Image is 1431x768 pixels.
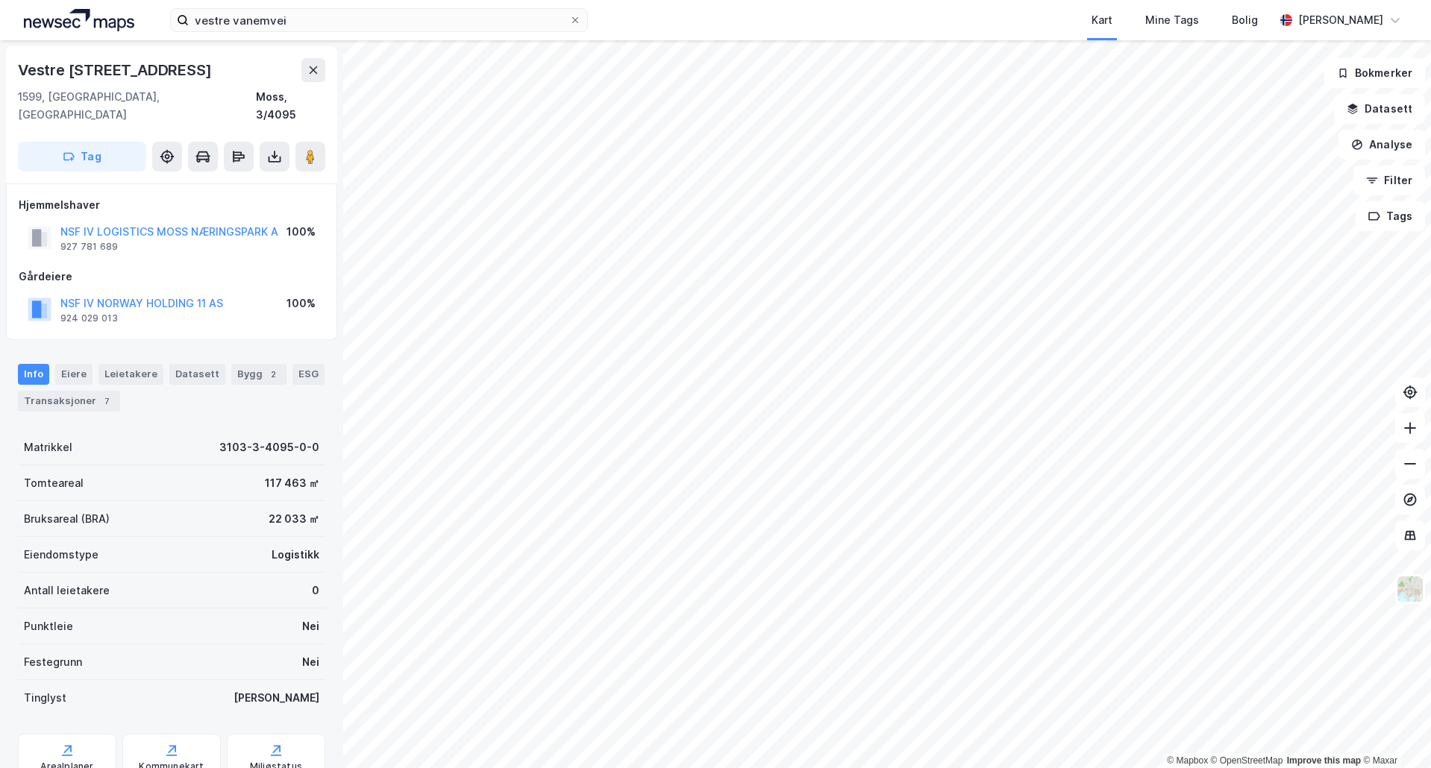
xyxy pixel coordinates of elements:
[1167,755,1208,766] a: Mapbox
[18,364,49,385] div: Info
[1298,11,1383,29] div: [PERSON_NAME]
[24,474,84,492] div: Tomteareal
[231,364,286,385] div: Bygg
[19,268,325,286] div: Gårdeiere
[1334,94,1425,124] button: Datasett
[1356,201,1425,231] button: Tags
[286,295,316,312] div: 100%
[24,510,110,528] div: Bruksareal (BRA)
[24,546,98,564] div: Eiendomstype
[24,582,110,599] div: Antall leietakere
[1353,166,1425,195] button: Filter
[1356,696,1431,768] iframe: Chat Widget
[18,58,214,82] div: Vestre [STREET_ADDRESS]
[98,364,163,385] div: Leietakere
[189,9,569,31] input: Søk på adresse, matrikkel, gårdeiere, leietakere eller personer
[24,689,66,707] div: Tinglyst
[1232,11,1258,29] div: Bolig
[1324,58,1425,88] button: Bokmerker
[24,617,73,635] div: Punktleie
[60,312,118,324] div: 924 029 013
[272,546,319,564] div: Logistikk
[19,196,325,214] div: Hjemmelshaver
[18,88,256,124] div: 1599, [GEOGRAPHIC_DATA], [GEOGRAPHIC_DATA]
[265,474,319,492] div: 117 463 ㎡
[60,241,118,253] div: 927 781 689
[292,364,325,385] div: ESG
[312,582,319,599] div: 0
[266,367,281,382] div: 2
[302,653,319,671] div: Nei
[1211,755,1283,766] a: OpenStreetMap
[55,364,93,385] div: Eiere
[234,689,319,707] div: [PERSON_NAME]
[1145,11,1199,29] div: Mine Tags
[24,653,82,671] div: Festegrunn
[18,142,146,171] button: Tag
[24,438,72,456] div: Matrikkel
[18,391,120,412] div: Transaksjoner
[286,223,316,241] div: 100%
[256,88,325,124] div: Moss, 3/4095
[24,9,134,31] img: logo.a4113a55bc3d86da70a041830d287a7e.svg
[1287,755,1361,766] a: Improve this map
[1338,130,1425,160] button: Analyse
[169,364,225,385] div: Datasett
[1396,575,1424,603] img: Z
[99,394,114,409] div: 7
[219,438,319,456] div: 3103-3-4095-0-0
[1092,11,1112,29] div: Kart
[269,510,319,528] div: 22 033 ㎡
[302,617,319,635] div: Nei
